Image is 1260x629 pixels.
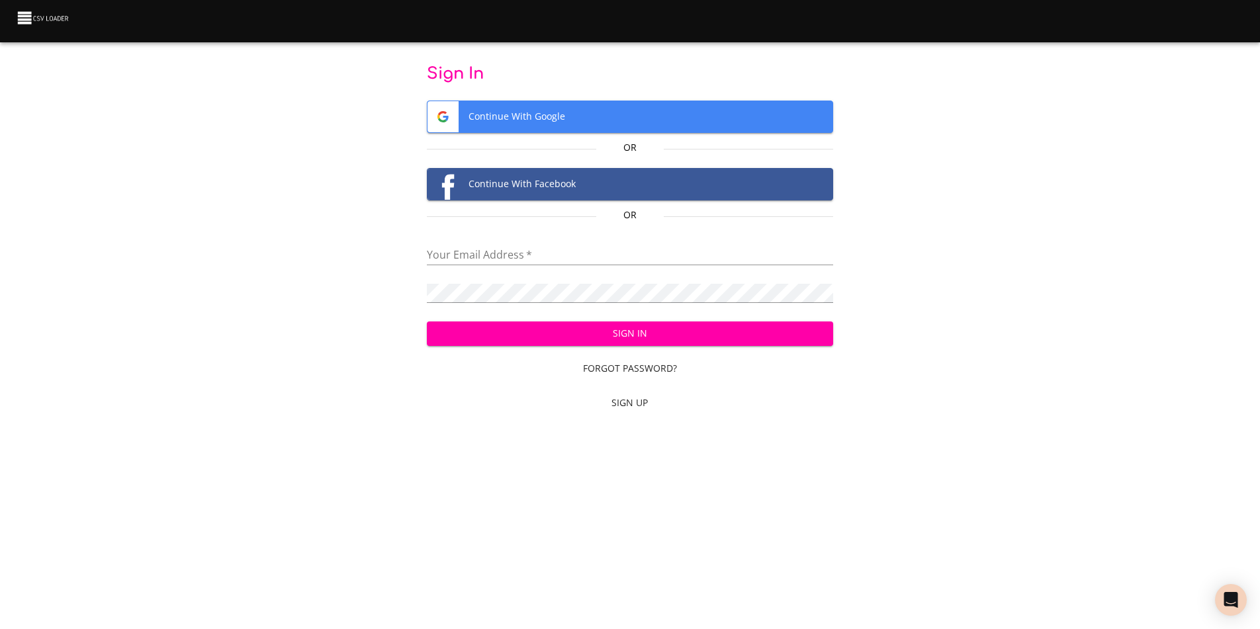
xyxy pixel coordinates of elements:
button: Sign In [427,321,832,346]
div: Open Intercom Messenger [1215,584,1247,616]
span: Sign Up [432,395,827,411]
button: Facebook logoContinue With Facebook [427,168,832,200]
span: Sign In [437,325,822,342]
p: Or [596,208,664,222]
img: CSV Loader [16,9,71,27]
img: Facebook logo [427,169,459,200]
span: Forgot Password? [432,360,827,377]
p: Sign In [427,63,832,85]
img: Google logo [427,101,459,132]
a: Sign Up [427,391,832,415]
a: Forgot Password? [427,356,832,381]
button: Google logoContinue With Google [427,101,832,133]
p: Or [596,141,664,154]
span: Continue With Google [427,101,832,132]
span: Continue With Facebook [427,169,832,200]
